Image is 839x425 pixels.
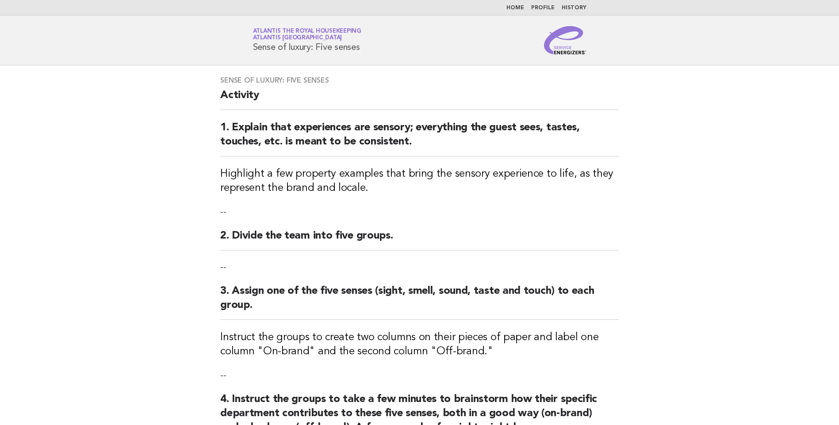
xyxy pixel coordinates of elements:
p: -- [220,206,619,218]
h3: Instruct the groups to create two columns on their pieces of paper and label one column "On-brand... [220,330,619,359]
h2: 2. Divide the team into five groups. [220,229,619,250]
a: Atlantis the Royal HousekeepingAtlantis [GEOGRAPHIC_DATA] [253,28,361,41]
h2: 3. Assign one of the five senses (sight, smell, sound, taste and touch) to each group. [220,284,619,320]
h2: Activity [220,88,619,110]
a: Home [506,5,524,11]
h3: Sense of luxury: Five senses [220,76,619,85]
a: History [562,5,586,11]
h3: Highlight a few property examples that bring the sensory experience to life, as they represent th... [220,167,619,195]
span: Atlantis [GEOGRAPHIC_DATA] [253,35,342,41]
p: -- [220,369,619,382]
p: -- [220,261,619,273]
img: Service Energizers [544,26,586,54]
h2: 1. Explain that experiences are sensory; everything the guest sees, tastes, touches, etc. is mean... [220,121,619,156]
h1: Sense of luxury: Five senses [253,29,361,52]
a: Profile [531,5,555,11]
